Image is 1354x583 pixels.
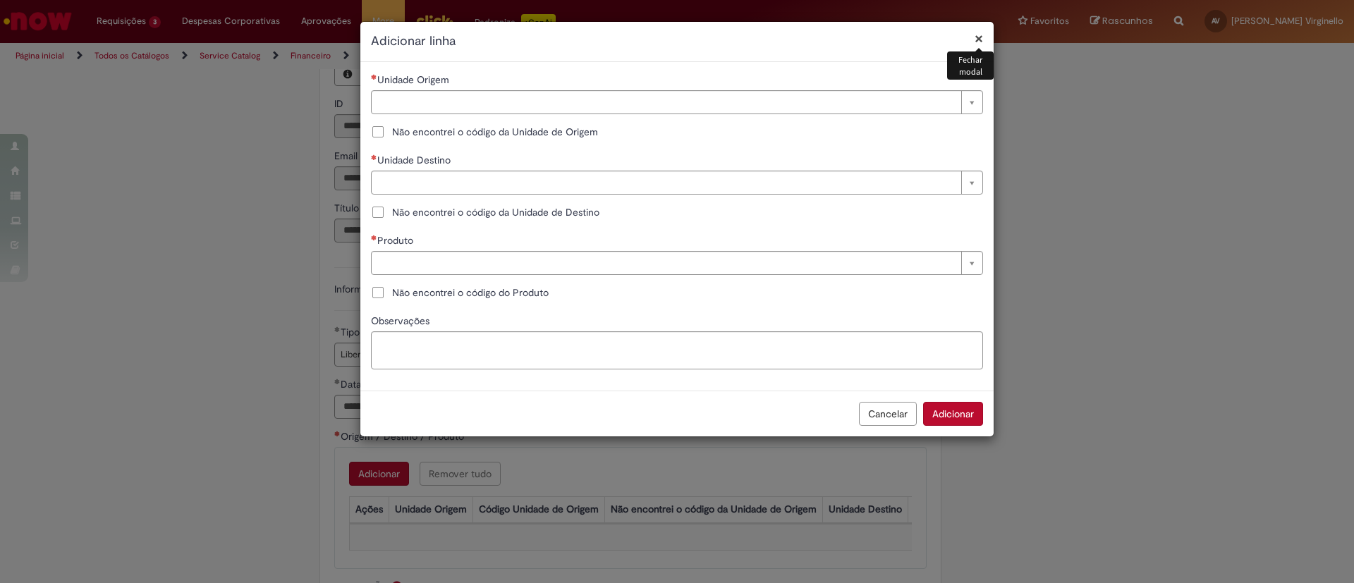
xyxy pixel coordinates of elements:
button: Cancelar [859,402,917,426]
a: Limpar campo Unidade Origem [371,90,983,114]
span: Necessários - Unidade Origem [377,73,452,86]
a: Limpar campo Produto [371,251,983,275]
span: Necessários [371,74,377,80]
span: Não encontrei o código da Unidade de Origem [392,125,598,139]
h2: Adicionar linha [371,32,983,51]
textarea: Observações [371,331,983,369]
div: Fechar modal [947,51,994,80]
button: Adicionar [923,402,983,426]
span: Necessários [371,154,377,160]
button: Fechar modal [975,31,983,46]
a: Limpar campo Unidade Destino [371,171,983,195]
span: Necessários [371,235,377,240]
span: Necessários - Unidade Destino [377,154,453,166]
span: Não encontrei o código da Unidade de Destino [392,205,599,219]
span: Não encontrei o código do Produto [392,286,549,300]
span: Observações [371,314,432,327]
span: Necessários - Produto [377,234,416,247]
